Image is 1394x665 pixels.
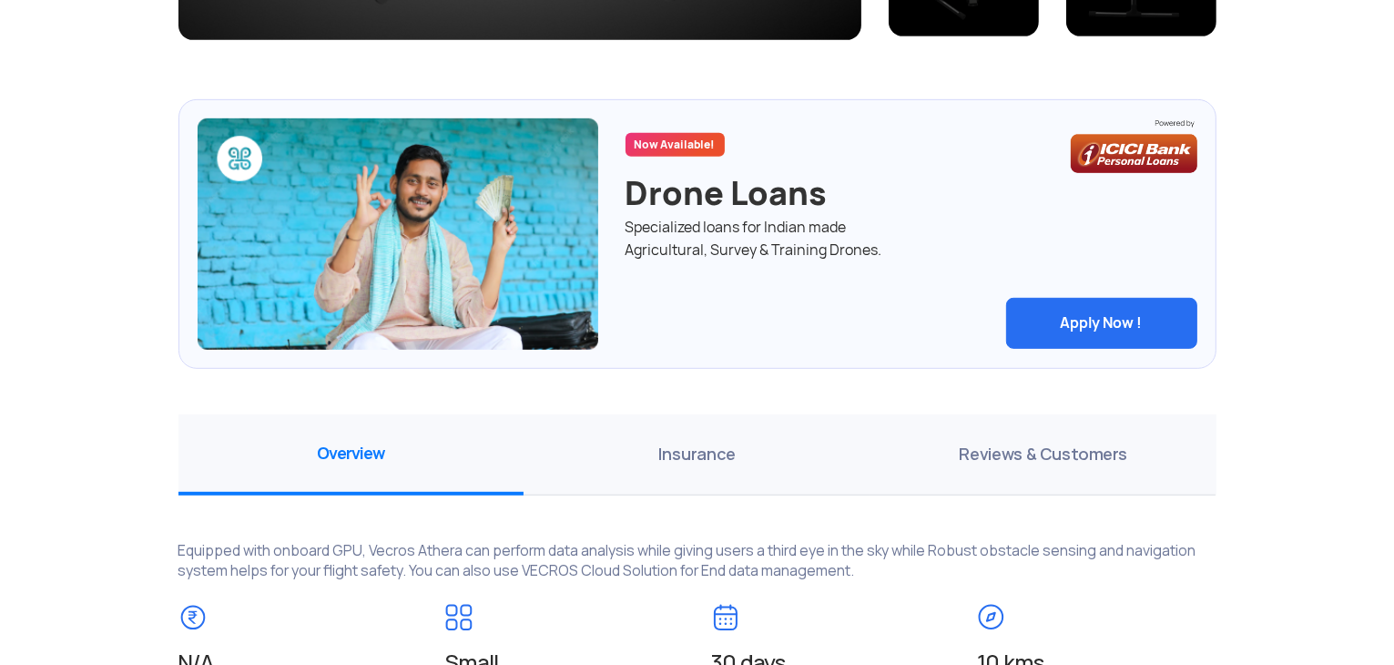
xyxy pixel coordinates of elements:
[1071,118,1196,173] img: bg_icicilogo2.png
[178,523,1216,581] p: Equipped with onboard GPU, Vecros Athera can perform data analysis while giving users a third eye...
[870,414,1216,496] span: Reviews & Customers
[626,216,1197,261] div: Specialized loans for Indian made Agricultural, Survey & Training Drones.
[1006,298,1197,349] button: Apply Now !
[626,171,1197,216] div: Drone Loans
[178,414,524,496] span: Overview
[626,133,725,157] div: Now Available!
[524,414,870,496] span: Insurance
